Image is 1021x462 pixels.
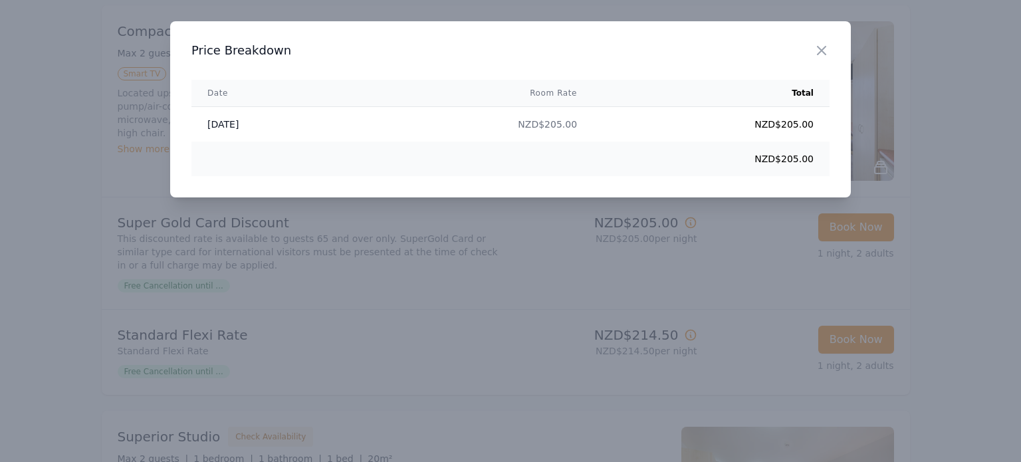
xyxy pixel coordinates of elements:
[593,142,830,176] td: NZD$205.00
[356,80,593,107] th: Room Rate
[191,43,830,58] h3: Price Breakdown
[191,107,356,142] td: [DATE]
[356,107,593,142] td: NZD$205.00
[191,80,356,107] th: Date
[593,107,830,142] td: NZD$205.00
[593,80,830,107] th: Total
